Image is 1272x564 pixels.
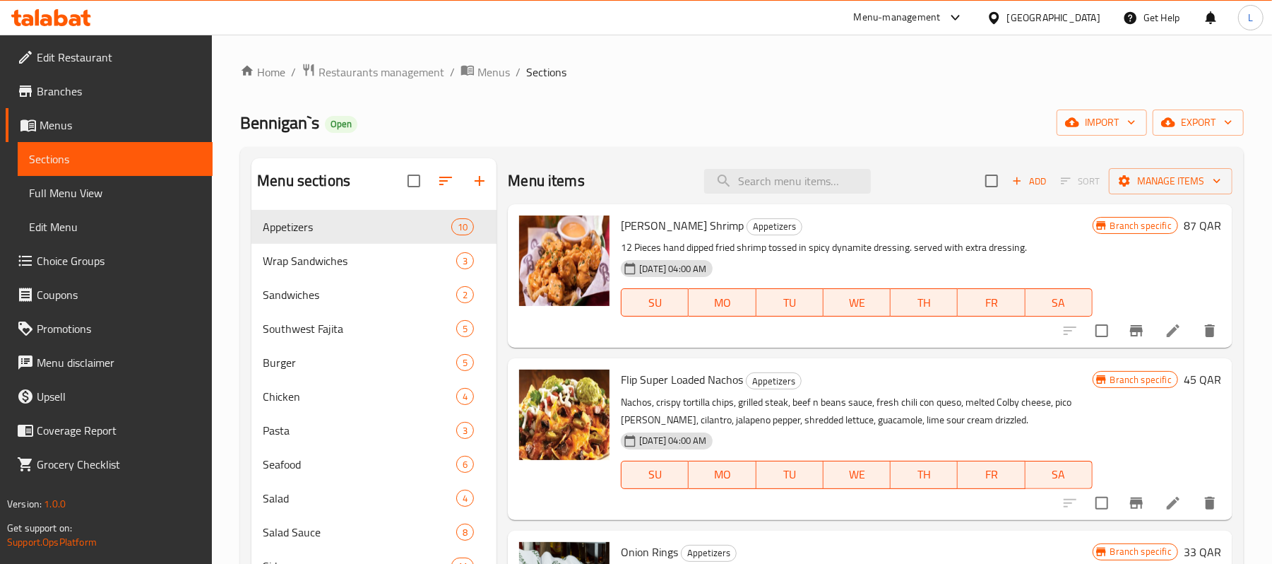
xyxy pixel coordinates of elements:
[302,63,444,81] a: Restaurants management
[457,356,473,370] span: 5
[6,108,213,142] a: Menus
[1010,173,1048,189] span: Add
[634,262,712,276] span: [DATE] 04:00 AM
[627,464,683,485] span: SU
[251,244,497,278] div: Wrap Sandwiches3
[762,293,818,313] span: TU
[463,164,497,198] button: Add section
[37,286,201,303] span: Coupons
[689,461,756,489] button: MO
[756,461,824,489] button: TU
[1165,495,1182,512] a: Edit menu item
[516,64,521,81] li: /
[456,524,474,541] div: items
[429,164,463,198] span: Sort sections
[263,456,456,473] div: Seafood
[7,495,42,513] span: Version:
[829,464,885,485] span: WE
[457,526,473,539] span: 8
[240,107,319,139] span: Bennigan`s
[1026,288,1093,317] button: SA
[1026,461,1093,489] button: SA
[958,288,1025,317] button: FR
[621,239,1092,257] p: 12 Pieces hand dipped fried shrimp tossed in spicy dynamite dressing. served with extra dressing.
[681,545,737,562] div: Appetizers
[456,320,474,337] div: items
[1119,314,1153,348] button: Branch-specific-item
[1105,373,1177,387] span: Branch specific
[399,166,429,196] span: Select all sections
[37,456,201,473] span: Grocery Checklist
[1057,110,1147,136] button: import
[37,354,201,371] span: Menu disclaimer
[1165,322,1182,339] a: Edit menu item
[18,142,213,176] a: Sections
[508,170,585,192] h2: Menu items
[6,380,213,413] a: Upsell
[6,413,213,447] a: Coverage Report
[263,252,456,269] span: Wrap Sandwiches
[263,286,456,303] span: Sandwiches
[457,254,473,268] span: 3
[240,63,1244,81] nav: breadcrumb
[451,218,474,235] div: items
[251,447,497,481] div: Seafood6
[1120,172,1221,190] span: Manage items
[1184,542,1221,562] h6: 33 QAR
[6,278,213,312] a: Coupons
[6,312,213,346] a: Promotions
[263,320,456,337] div: Southwest Fajita
[746,372,802,389] div: Appetizers
[251,380,497,413] div: Chicken4
[526,64,566,81] span: Sections
[456,456,474,473] div: items
[747,218,802,235] div: Appetizers
[519,370,610,460] img: Flip Super Loaded Nachos
[1087,488,1117,518] span: Select to update
[762,464,818,485] span: TU
[1031,464,1087,485] span: SA
[251,346,497,380] div: Burger5
[1052,170,1109,192] span: Select section first
[263,490,456,507] span: Salad
[7,519,72,537] span: Get support on:
[621,215,744,236] span: [PERSON_NAME] Shrimp
[457,458,473,471] span: 6
[325,118,357,130] span: Open
[251,210,497,244] div: Appetizers10
[263,388,456,405] div: Chicken
[6,74,213,108] a: Branches
[1248,10,1253,25] span: L
[977,166,1006,196] span: Select section
[456,490,474,507] div: items
[29,151,201,168] span: Sections
[747,373,801,389] span: Appetizers
[44,495,66,513] span: 1.0.0
[319,64,444,81] span: Restaurants management
[251,413,497,447] div: Pasta3
[896,293,952,313] span: TH
[37,83,201,100] span: Branches
[477,64,510,81] span: Menus
[829,293,885,313] span: WE
[456,388,474,405] div: items
[457,424,473,437] span: 3
[325,116,357,133] div: Open
[621,288,689,317] button: SU
[18,176,213,210] a: Full Menu View
[263,354,456,371] span: Burger
[257,170,350,192] h2: Menu sections
[251,312,497,346] div: Southwest Fajita5
[18,210,213,244] a: Edit Menu
[519,216,610,306] img: Sheela Sriracha Shrimp
[6,346,213,380] a: Menu disclaimer
[457,390,473,404] span: 4
[263,524,456,541] span: Salad Sauce
[456,286,474,303] div: items
[1006,170,1052,192] span: Add item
